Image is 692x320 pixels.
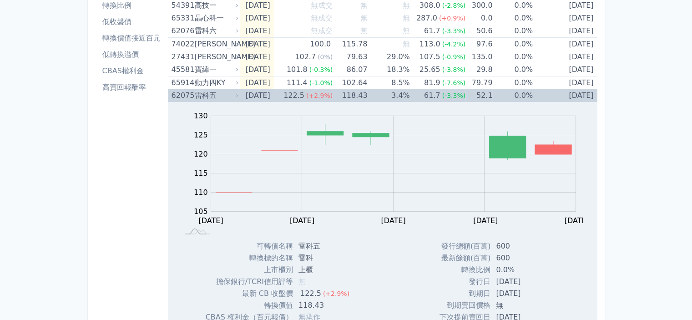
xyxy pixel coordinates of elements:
[418,63,442,76] div: 25.65
[99,66,164,76] li: CBAS權利金
[432,288,490,300] td: 到期日
[285,63,309,76] div: 101.8
[240,38,273,51] td: [DATE]
[333,63,367,76] td: 86.07
[490,240,559,252] td: 600
[414,12,439,25] div: 287.0
[403,1,410,10] span: 無
[422,89,442,102] div: 61.7
[432,264,490,276] td: 轉換比例
[172,12,192,25] div: 65331
[490,264,559,276] td: 0.0%
[99,82,164,93] li: 高賣回報酬率
[99,64,164,78] a: CBAS權利金
[309,66,333,73] span: (-0.3%)
[492,63,533,76] td: 0.0%
[533,12,597,25] td: [DATE]
[442,27,466,35] span: (-3.3%)
[533,63,597,76] td: [DATE]
[99,80,164,95] a: 高賣回報酬率
[533,89,597,102] td: [DATE]
[492,25,533,38] td: 0.0%
[442,66,466,73] span: (-3.8%)
[360,14,367,22] span: 無
[172,63,192,76] div: 45581
[240,12,273,25] td: [DATE]
[195,25,237,37] div: 雷科六
[465,12,492,25] td: 0.0
[492,89,533,102] td: 0.0%
[99,16,164,27] li: 低收盤價
[282,89,306,102] div: 122.5
[206,276,293,288] td: 擔保銀行/TCRI信用評等
[206,300,293,311] td: 轉換價值
[195,12,237,25] div: 晶心科一
[360,1,367,10] span: 無
[465,38,492,51] td: 97.6
[172,76,192,89] div: 65914
[367,89,409,102] td: 3.4%
[492,12,533,25] td: 0.0%
[418,51,442,63] div: 107.5
[465,25,492,38] td: 50.6
[432,300,490,311] td: 到期賣回價格
[206,252,293,264] td: 轉換標的名稱
[240,63,273,76] td: [DATE]
[194,131,208,139] tspan: 125
[442,92,466,99] span: (-3.3%)
[285,76,309,89] div: 111.4
[492,38,533,51] td: 0.0%
[490,288,559,300] td: [DATE]
[194,207,208,216] tspan: 105
[194,188,208,197] tspan: 110
[422,76,442,89] div: 81.9
[240,89,273,102] td: [DATE]
[533,38,597,51] td: [DATE]
[206,288,293,300] td: 最新 CB 收盤價
[293,300,357,311] td: 118.43
[311,1,333,10] span: 無成交
[172,51,192,63] div: 27431
[99,33,164,44] li: 轉換價值接近百元
[172,38,192,51] div: 74022
[293,240,357,252] td: 雷科五
[403,26,410,35] span: 無
[442,79,466,86] span: (-7.6%)
[298,288,323,300] div: 122.5
[439,15,465,22] span: (+0.9%)
[195,38,237,51] div: [PERSON_NAME]
[99,31,164,46] a: 轉換價值接近百元
[367,76,409,90] td: 8.5%
[308,38,333,51] div: 100.0
[194,112,208,120] tspan: 130
[473,216,498,225] tspan: [DATE]
[99,47,164,62] a: 低轉換溢價
[442,2,466,9] span: (-2.8%)
[189,112,589,225] g: Chart
[206,240,293,252] td: 可轉債名稱
[194,150,208,158] tspan: 120
[290,216,314,225] tspan: [DATE]
[195,89,237,102] div: 雷科五
[194,169,208,178] tspan: 115
[333,51,367,63] td: 79.63
[172,89,192,102] div: 62075
[490,252,559,264] td: 600
[240,25,273,38] td: [DATE]
[533,51,597,63] td: [DATE]
[240,51,273,63] td: [DATE]
[403,40,410,48] span: 無
[323,290,349,297] span: (+2.9%)
[311,26,333,35] span: 無成交
[99,49,164,60] li: 低轉換溢價
[293,51,318,63] div: 102.7
[465,51,492,63] td: 135.0
[432,276,490,288] td: 發行日
[564,216,589,225] tspan: [DATE]
[422,25,442,37] div: 61.7
[99,15,164,29] a: 低收盤價
[293,252,357,264] td: 雷科
[333,38,367,51] td: 115.78
[533,25,597,38] td: [DATE]
[240,76,273,90] td: [DATE]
